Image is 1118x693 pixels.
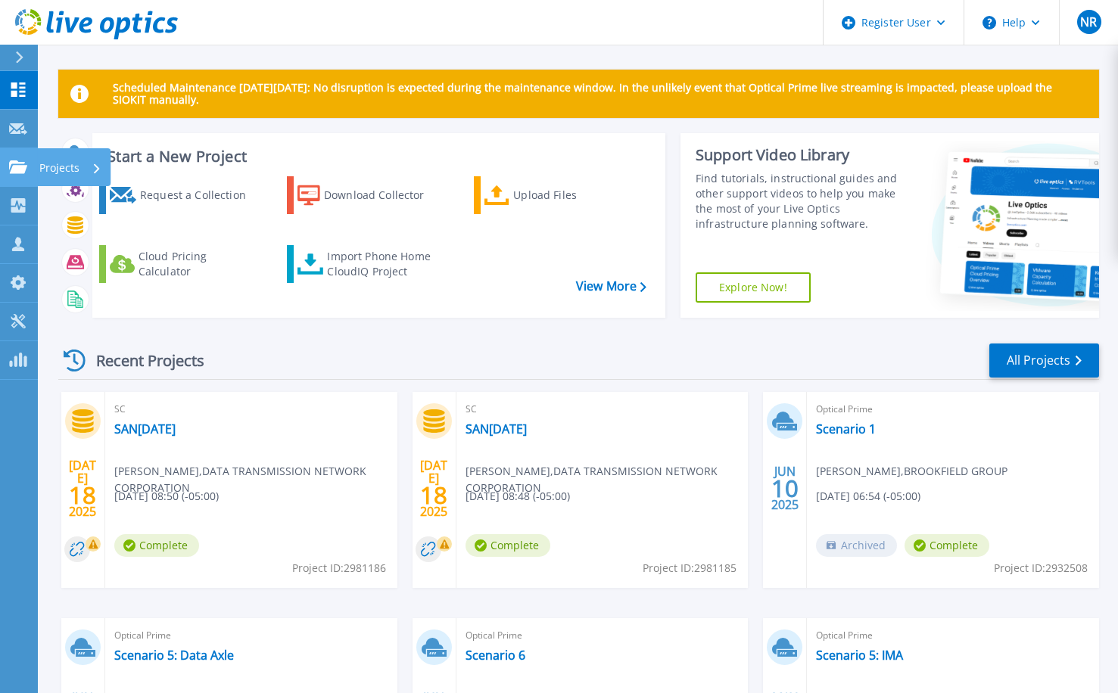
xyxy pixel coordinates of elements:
[1080,16,1097,28] span: NR
[816,534,897,557] span: Archived
[466,488,570,505] span: [DATE] 08:48 (-05:00)
[114,534,199,557] span: Complete
[771,461,799,516] div: JUN 2025
[69,489,96,502] span: 18
[576,279,646,294] a: View More
[99,176,254,214] a: Request a Collection
[696,171,905,232] div: Find tutorials, instructional guides and other support videos to help you make the most of your L...
[113,82,1087,106] p: Scheduled Maintenance [DATE][DATE]: No disruption is expected during the maintenance window. In t...
[643,560,737,576] span: Project ID: 2981185
[68,461,97,516] div: [DATE] 2025
[58,342,225,379] div: Recent Projects
[114,648,234,663] a: Scenario 5: Data Axle
[905,534,989,557] span: Complete
[139,249,251,279] div: Cloud Pricing Calculator
[696,272,811,303] a: Explore Now!
[140,180,251,210] div: Request a Collection
[466,421,527,437] a: SAN[DATE]
[292,560,386,576] span: Project ID: 2981186
[114,421,176,437] a: SAN[DATE]
[327,249,445,279] div: Import Phone Home CloudIQ Project
[114,463,397,496] span: [PERSON_NAME] , DATA TRANSMISSION NETWORK CORPORATION
[466,463,749,496] span: [PERSON_NAME] , DATA TRANSMISSION NETWORK CORPORATION
[419,461,448,516] div: [DATE] 2025
[816,463,1007,480] span: [PERSON_NAME] , BROOKFIELD GROUP
[513,180,625,210] div: Upload Files
[696,145,905,165] div: Support Video Library
[816,627,1090,644] span: Optical Prime
[994,560,1088,576] span: Project ID: 2932508
[420,489,447,502] span: 18
[466,648,525,663] a: Scenario 6
[114,401,388,418] span: SC
[474,176,629,214] a: Upload Files
[114,627,388,644] span: Optical Prime
[114,488,219,505] span: [DATE] 08:50 (-05:00)
[816,488,920,505] span: [DATE] 06:54 (-05:00)
[816,401,1090,418] span: Optical Prime
[39,148,79,188] p: Projects
[107,148,646,165] h3: Start a New Project
[466,534,550,557] span: Complete
[771,482,799,495] span: 10
[989,343,1099,378] a: All Projects
[99,245,254,283] a: Cloud Pricing Calculator
[287,176,442,214] a: Download Collector
[816,648,903,663] a: Scenario 5: IMA
[324,180,438,210] div: Download Collector
[466,401,740,418] span: SC
[816,421,876,437] a: Scenario 1
[466,627,740,644] span: Optical Prime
